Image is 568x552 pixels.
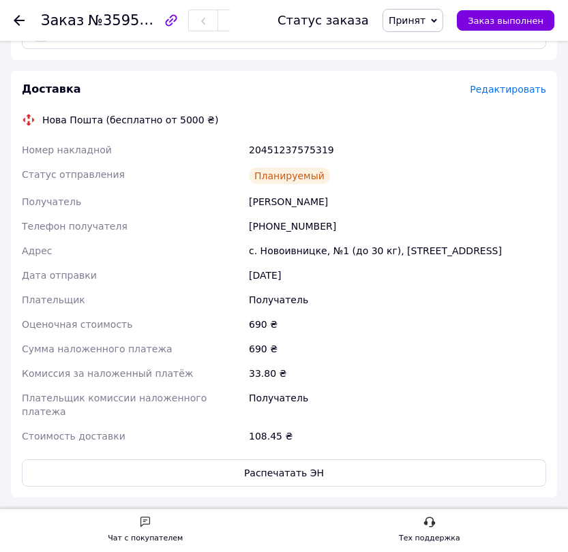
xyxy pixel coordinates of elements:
[399,532,460,545] div: Тех поддержка
[14,14,25,27] div: Вернуться назад
[246,312,549,337] div: 690 ₴
[246,337,549,361] div: 690 ₴
[22,459,546,487] button: Распечатать ЭН
[22,82,81,95] span: Доставка
[246,263,549,288] div: [DATE]
[470,84,546,95] span: Редактировать
[88,12,185,29] span: №359525570
[246,424,549,448] div: 108.45 ₴
[22,431,125,442] span: Стоимость доставки
[246,288,549,312] div: Получатель
[22,245,52,256] span: Адрес
[22,221,128,232] span: Телефон получателя
[22,393,207,417] span: Плательщик комиссии наложенного платежа
[22,343,173,354] span: Сумма наложенного платежа
[278,14,369,27] div: Статус заказа
[389,15,425,26] span: Принят
[246,239,549,263] div: с. Новоивницке, №1 (до 30 кг), [STREET_ADDRESS]
[108,532,183,545] div: Чат с покупателем
[22,368,193,379] span: Комиссия за наложенный платёж
[246,214,549,239] div: [PHONE_NUMBER]
[41,12,84,29] span: Заказ
[22,196,81,207] span: Получатель
[468,16,543,26] span: Заказ выполнен
[22,169,125,180] span: Статус отправления
[246,189,549,214] div: [PERSON_NAME]
[249,168,330,184] div: Планируемый
[22,319,133,330] span: Оценочная стоимость
[22,294,85,305] span: Плательщик
[457,10,554,31] button: Заказ выполнен
[246,361,549,386] div: 33.80 ₴
[22,270,97,281] span: Дата отправки
[246,386,549,424] div: Получатель
[246,138,549,162] div: 20451237575319
[22,144,112,155] span: Номер накладной
[39,113,222,127] div: Нова Пошта (бесплатно от 5000 ₴)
